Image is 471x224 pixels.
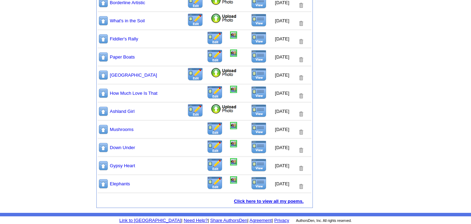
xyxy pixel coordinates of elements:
[211,13,237,24] img: Add Photo
[110,109,135,114] a: Ashland Girl
[98,160,109,171] img: Move to top
[110,163,135,168] a: Gypsy Heart
[251,140,267,154] img: View this Title
[275,145,289,150] font: [DATE]
[207,86,223,99] img: Edit this Title
[184,218,208,223] a: Need Help?
[251,50,267,63] img: View this Title
[98,106,109,117] img: Move to top
[298,129,304,136] img: Removes this Title
[298,183,304,190] img: Removes this Title
[230,31,237,39] img: Add/Remove Photo
[207,31,223,45] img: Edit this Title
[187,68,204,81] img: Edit this Title
[110,72,157,78] a: [GEOGRAPHIC_DATA]
[181,218,182,223] font: |
[275,91,289,96] font: [DATE]
[98,15,109,26] img: Move to top
[298,165,304,172] img: Removes this Title
[251,159,267,172] img: View this Title
[211,104,237,114] img: Add Photo
[247,218,248,223] font: |
[230,176,237,184] img: Add/Remove Photo
[251,32,267,45] img: View this Title
[251,68,267,81] img: View this Title
[230,122,237,129] img: Add/Remove Photo
[250,218,272,223] a: Agreement
[275,18,289,23] font: [DATE]
[187,13,204,27] img: Edit this Title
[230,140,237,147] img: Add/Remove Photo
[207,122,223,136] img: Edit this Title
[110,54,135,60] a: Paper Boats
[275,72,289,78] font: [DATE]
[98,178,109,189] img: Move to top
[298,20,304,27] img: Removes this Title
[230,86,237,93] img: Add/Remove Photo
[110,127,134,132] a: Mushrooms
[275,127,289,132] font: [DATE]
[251,86,267,99] img: View this Title
[275,54,289,60] font: [DATE]
[298,111,304,117] img: Removes this Title
[234,199,303,204] a: Click here to view all my poems.
[251,177,267,190] img: View this Title
[98,33,109,44] img: Move to top
[110,18,145,23] a: What's in the Soil
[207,140,223,154] img: Edit this Title
[98,70,109,80] img: Move to top
[110,181,130,186] a: Elephants
[298,93,304,99] img: Removes this Title
[210,218,247,223] a: Share AuthorsDen
[187,104,204,117] img: Edit this Title
[110,36,138,41] a: Fiddler's Rally
[251,14,267,27] img: View this Title
[230,49,237,57] img: Add/Remove Photo
[98,124,109,135] img: Move to top
[98,88,109,99] img: Move to top
[251,104,267,117] img: View this Title
[207,176,223,190] img: Edit this Title
[275,181,289,186] font: [DATE]
[230,158,237,165] img: Add/Remove Photo
[207,49,223,63] img: Edit this Title
[274,218,289,223] a: Privacy
[275,36,289,41] font: [DATE]
[298,75,304,81] img: Removes this Title
[110,91,157,96] a: How Much Love Is That
[98,142,109,153] img: Move to top
[275,109,289,114] font: [DATE]
[249,218,273,223] font: |
[207,158,223,172] img: Edit this Title
[98,52,109,62] img: Move to top
[251,122,267,136] img: View this Title
[298,56,304,63] img: Removes this Title
[298,38,304,45] img: Removes this Title
[298,2,304,9] img: Removes this Title
[296,219,352,223] font: AuthorsDen, Inc. All rights reserved.
[298,147,304,154] img: Removes this Title
[275,163,289,168] font: [DATE]
[119,218,181,223] a: Link to [GEOGRAPHIC_DATA]
[208,218,209,223] font: |
[211,68,237,78] img: Add Photo
[110,145,135,150] a: Down Under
